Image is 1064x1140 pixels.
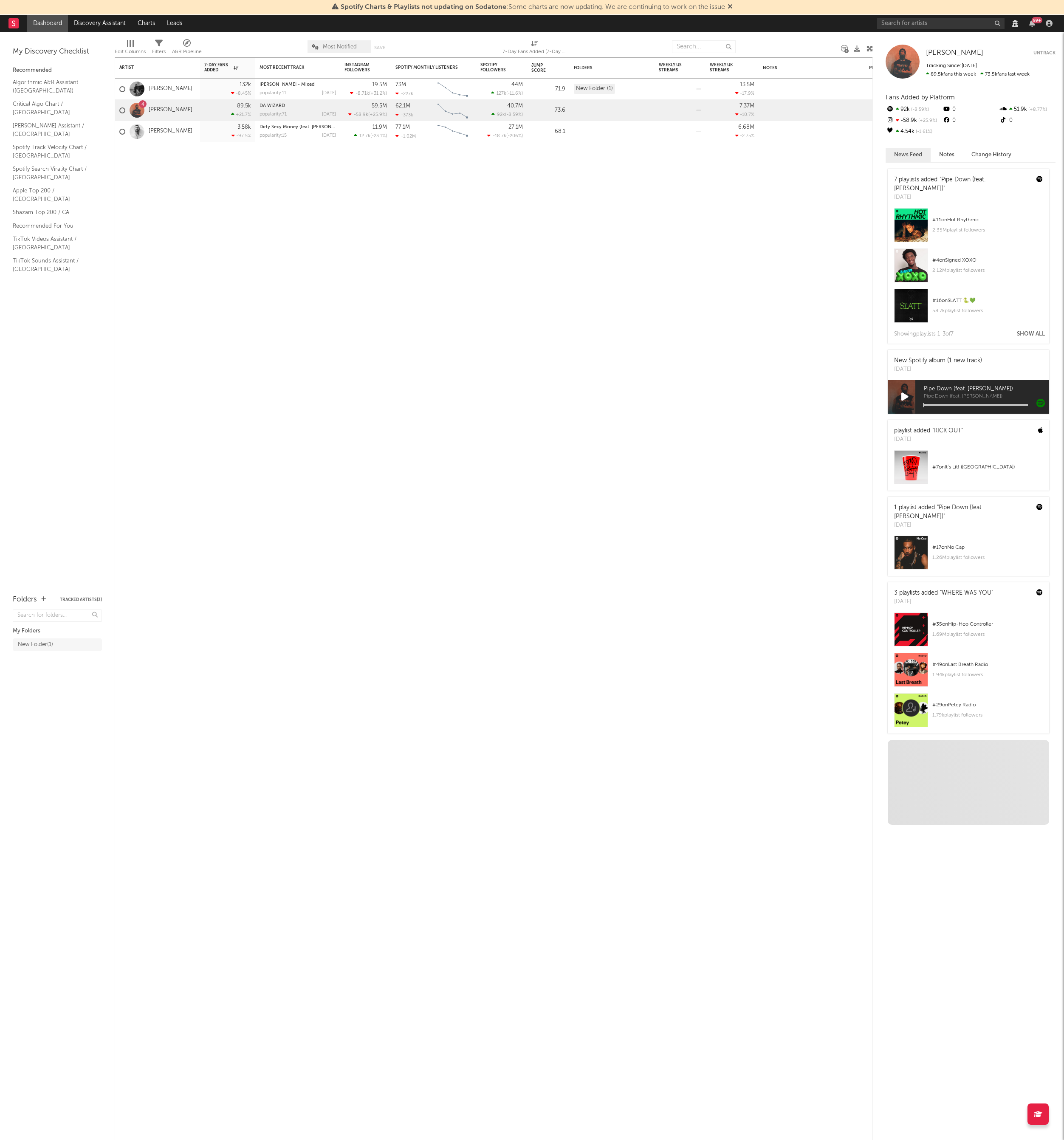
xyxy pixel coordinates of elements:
div: 132k [240,82,251,87]
div: [DATE] [894,598,993,606]
div: 7-Day Fans Added (7-Day Fans Added) [502,36,566,61]
div: -8.45 % [231,90,251,96]
div: Priority [869,65,903,71]
a: #49onLast Breath Radio1.94kplaylist followers [888,653,1049,693]
div: 0 [999,115,1056,126]
a: #29onPetey Radio1.79kplaylist followers [888,693,1049,734]
div: Showing playlist s 1- 3 of 7 [894,329,954,339]
span: +25.9 % [917,119,937,123]
div: 19.5M [372,82,387,87]
a: #17onNo Cap1.26Mplaylist followers [888,536,1049,576]
a: #7onIt’s Lit! ([GEOGRAPHIC_DATA]) [888,450,1049,491]
span: 92k [497,113,505,117]
div: Instagram Followers [344,62,374,73]
div: 7-Day Fans Added (7-Day Fans Added) [502,47,566,57]
div: 1.94k playlist followers [932,670,1043,680]
div: [DATE] [894,365,982,374]
div: 77.1M [395,124,410,130]
span: Fans Added by Platform [886,94,955,101]
input: Search for folders... [13,610,102,622]
div: A&R Pipeline [172,36,202,61]
div: [DATE] [894,521,1030,530]
div: -10.7 % [735,112,754,117]
div: 89.5k [237,103,251,109]
button: Untrack [1033,49,1056,57]
input: Search... [672,40,736,53]
a: "Pipe Down (feat. [PERSON_NAME])" [894,505,983,519]
a: #4onSigned XOXO2.12Mplaylist followers [888,248,1049,289]
span: 12.7k [359,134,370,138]
div: ( ) [348,112,387,117]
div: 3.58k [237,124,251,130]
div: [DATE] [894,435,963,444]
div: 73.6 [531,105,565,116]
div: [DATE] [894,193,1030,202]
div: 1.26M playlist followers [932,553,1043,563]
div: Recommended [13,65,102,76]
div: # 49 on Last Breath Radio [932,660,1043,670]
div: Folders [13,595,37,605]
span: Spotify Charts & Playlists not updating on Sodatone [341,4,506,11]
a: #35onHip-Hop Controller1.69Mplaylist followers [888,612,1049,653]
div: Luther - Mixed [260,82,336,87]
a: [PERSON_NAME] [149,107,192,114]
span: -11.6 % [508,91,522,96]
svg: Chart title [434,79,472,100]
div: 7 playlists added [894,175,1030,193]
div: 2.12M playlist followers [932,265,1043,276]
span: +8.77 % [1027,107,1047,112]
div: playlist added [894,426,963,435]
div: Notes [763,65,848,71]
span: : Some charts are now updating. We are continuing to work on the issue [341,4,725,11]
a: Recommended For You [13,221,93,231]
div: 1.79k playlist followers [932,710,1043,720]
div: 51.9k [999,104,1056,115]
div: My Folders [13,626,102,636]
a: #11onHot Rhythmic2.35Mplaylist followers [888,208,1049,248]
a: Spotify Track Velocity Chart / [GEOGRAPHIC_DATA] [13,143,93,160]
div: 99 + [1032,17,1042,23]
div: [DATE] [322,112,336,117]
a: Discovery Assistant [68,15,132,32]
div: -17.9 % [735,90,754,96]
span: 89.5k fans this week [926,72,976,77]
div: 3 playlists added [894,589,993,598]
div: 4.54k [886,126,942,137]
div: Artist [119,65,183,70]
button: Notes [931,148,963,162]
svg: Chart title [434,121,472,142]
span: Weekly US Streams [659,62,689,73]
a: Critical Algo Chart / [GEOGRAPHIC_DATA] [13,99,93,117]
div: 27.1M [508,124,523,130]
div: ( ) [350,90,387,96]
span: -18.7k [493,134,506,138]
span: -1.61 % [914,130,932,134]
span: -23.1 % [372,134,386,138]
div: # 29 on Petey Radio [932,700,1043,710]
div: -1.02M [395,133,416,139]
a: Dashboard [27,15,68,32]
div: Filters [152,47,166,57]
div: 73M [395,82,406,87]
div: New Spotify album (1 new track) [894,356,982,365]
div: # 16 on SLATT 🐍💚 [932,296,1043,306]
div: 0 [942,104,999,115]
a: Charts [132,15,161,32]
span: Weekly UK Streams [710,62,742,73]
div: DA WIZARD [260,104,336,108]
span: Pipe Down (feat. [PERSON_NAME]) [924,394,1049,399]
a: Spotify Search Virality Chart / [GEOGRAPHIC_DATA] [13,164,93,182]
a: TikTok Sounds Assistant / [GEOGRAPHIC_DATA] [13,256,93,274]
div: 62.1M [395,103,410,109]
a: Leads [161,15,188,32]
div: -2.75 % [735,133,754,138]
a: TikTok Videos Assistant / [GEOGRAPHIC_DATA] [13,234,93,252]
a: #16onSLATT 🐍💚58.7kplaylist followers [888,289,1049,329]
a: Apple Top 200 / [GEOGRAPHIC_DATA] [13,186,93,203]
button: Tracked Artists(3) [60,598,102,602]
div: -97.5 % [231,133,251,138]
div: A&R Pipeline [172,47,202,57]
div: popularity: 71 [260,112,287,117]
div: -58.9k [886,115,942,126]
div: 1 playlist added [894,503,1030,521]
